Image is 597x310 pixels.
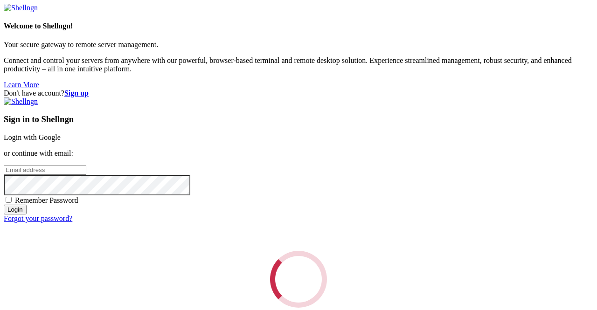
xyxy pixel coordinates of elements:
[4,133,61,141] a: Login with Google
[4,214,72,222] a: Forgot your password?
[6,197,12,203] input: Remember Password
[4,165,86,175] input: Email address
[4,41,593,49] p: Your secure gateway to remote server management.
[4,149,593,158] p: or continue with email:
[4,205,27,214] input: Login
[64,89,89,97] a: Sign up
[4,81,39,89] a: Learn More
[4,56,593,73] p: Connect and control your servers from anywhere with our powerful, browser-based terminal and remo...
[4,22,593,30] h4: Welcome to Shellngn!
[4,97,38,106] img: Shellngn
[4,114,593,124] h3: Sign in to Shellngn
[270,251,327,308] div: Loading...
[4,89,593,97] div: Don't have account?
[4,4,38,12] img: Shellngn
[15,196,78,204] span: Remember Password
